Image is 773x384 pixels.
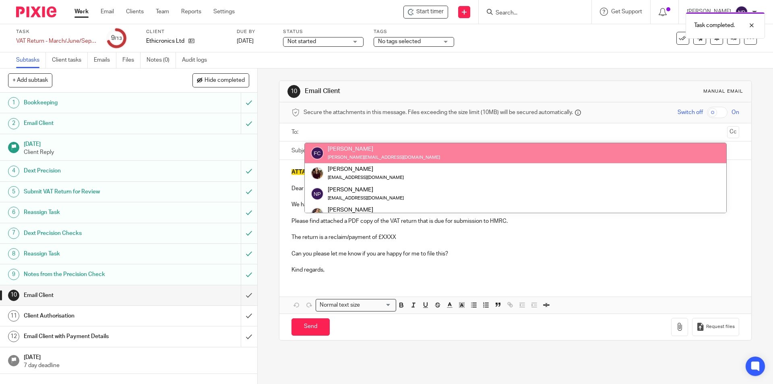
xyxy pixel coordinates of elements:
[24,117,163,129] h1: Email Client
[291,266,739,274] p: Kind regards,
[24,361,249,369] p: 7 day deadline
[101,8,114,16] a: Email
[305,87,533,95] h1: Email Client
[291,201,739,209] p: We have run our internal reviews for your VAT return.
[237,29,273,35] label: Due by
[24,310,163,322] h1: Client Authorisation
[8,310,19,322] div: 11
[94,52,116,68] a: Emails
[237,38,254,44] span: [DATE]
[52,52,88,68] a: Client tasks
[678,108,703,116] span: Switch off
[692,318,739,336] button: Request files
[205,77,245,84] span: Hide completed
[328,175,404,180] small: [EMAIL_ADDRESS][DOMAIN_NAME]
[706,324,735,330] span: Request files
[291,217,739,225] p: Please find attached a PDF copy of the VAT return that is due for submission to HMRC.
[8,248,19,259] div: 8
[24,148,249,156] p: Client Reply
[311,147,324,160] img: svg%3E
[24,248,163,260] h1: Reassign Task
[8,331,19,342] div: 12
[403,6,448,19] div: Ethicronics Ltd - VAT Return - March/June/Sept/Dec
[328,185,404,193] div: [PERSON_NAME]
[311,187,324,200] img: svg%3E
[181,8,201,16] a: Reports
[8,228,19,239] div: 7
[126,8,144,16] a: Clients
[192,73,249,87] button: Hide completed
[24,289,163,301] h1: Email Client
[16,37,97,45] div: VAT Return - March/June/Sept/Dec
[328,165,404,173] div: [PERSON_NAME]
[703,88,743,95] div: Manual email
[291,233,739,241] p: The return is a reclaim/payment of £XXXX
[156,8,169,16] a: Team
[304,108,573,116] span: Secure the attachments in this message. Files exceeding the size limit (10MB) will be secured aut...
[311,167,324,180] img: MaxAcc_Sep21_ElliDeanPhoto_030.jpg
[8,97,19,108] div: 1
[328,206,440,214] div: [PERSON_NAME]
[291,318,330,336] input: Send
[291,128,300,136] label: To:
[111,33,122,43] div: 9
[24,268,163,280] h1: Notes from the Precision Check
[8,207,19,218] div: 6
[291,185,739,193] p: Dear [PERSON_NAME],
[16,29,97,35] label: Task
[316,299,396,311] div: Search for option
[291,147,312,155] label: Subject:
[328,145,440,153] div: [PERSON_NAME]
[147,52,176,68] a: Notes (0)
[122,52,141,68] a: Files
[291,250,739,258] p: Can you please let me know if you are happy for me to file this?
[318,301,362,309] span: Normal text size
[115,36,122,41] small: /13
[735,6,748,19] img: svg%3E
[291,169,392,175] span: ATTACH A PDF COPY OF VAT RETURN
[374,29,454,35] label: Tags
[74,8,89,16] a: Work
[362,301,391,309] input: Search for option
[24,97,163,109] h1: Bookkeeping
[287,39,316,44] span: Not started
[8,269,19,280] div: 9
[24,138,249,148] h1: [DATE]
[24,186,163,198] h1: Submit VAT Return for Review
[24,330,163,342] h1: Email Client with Payment Details
[732,108,739,116] span: On
[24,227,163,239] h1: Dext Precision Checks
[694,21,735,29] p: Task completed.
[146,29,227,35] label: Client
[8,166,19,177] div: 4
[16,6,56,17] img: Pixie
[328,155,440,160] small: [PERSON_NAME][EMAIL_ADDRESS][DOMAIN_NAME]
[24,165,163,177] h1: Dext Precision
[378,39,421,44] span: No tags selected
[283,29,364,35] label: Status
[182,52,213,68] a: Audit logs
[328,196,404,200] small: [EMAIL_ADDRESS][DOMAIN_NAME]
[311,208,324,220] img: Kayleigh%20Henson.jpeg
[8,73,52,87] button: + Add subtask
[24,351,249,361] h1: [DATE]
[24,206,163,218] h1: Reassign Task
[146,37,184,45] p: Ethicronics Ltd
[213,8,235,16] a: Settings
[287,85,300,98] div: 10
[16,52,46,68] a: Subtasks
[8,186,19,197] div: 5
[727,126,739,138] button: Cc
[8,290,19,301] div: 10
[8,118,19,129] div: 2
